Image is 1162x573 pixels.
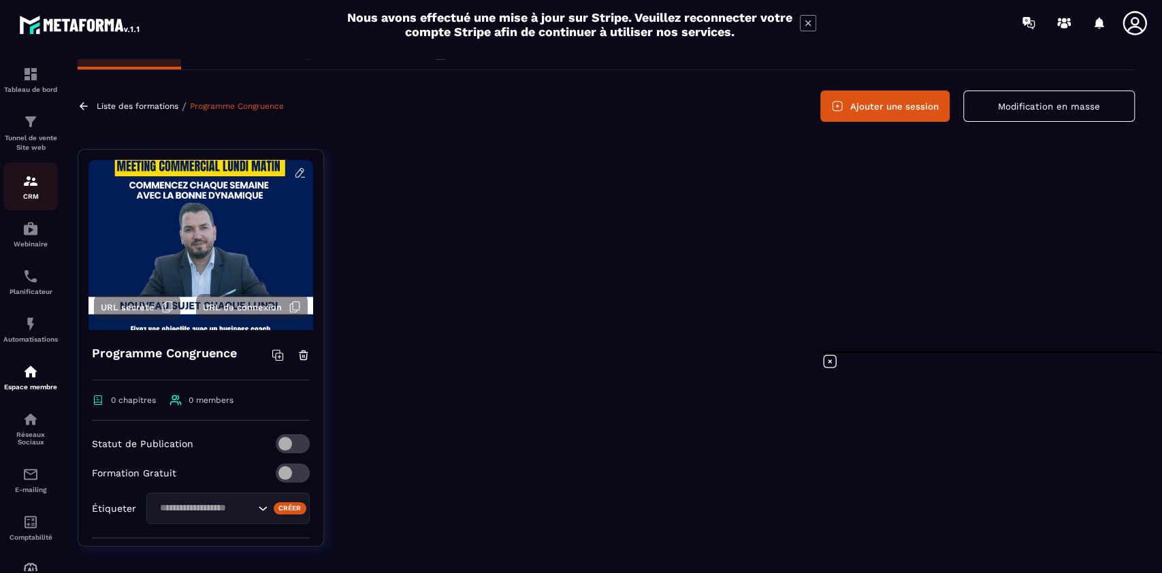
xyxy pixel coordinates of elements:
[3,431,58,446] p: Réseaux Sociaux
[101,302,155,312] span: URL secrète
[3,401,58,456] a: social-networksocial-networkRéseaux Sociaux
[22,316,39,332] img: automations
[22,220,39,237] img: automations
[155,501,255,516] input: Search for option
[963,91,1135,122] button: Modification en masse
[3,258,58,306] a: schedulerschedulerPlanificateur
[190,101,284,111] a: Programme Congruence
[146,493,310,524] div: Search for option
[3,193,58,200] p: CRM
[111,395,156,405] span: 0 chapitres
[22,173,39,189] img: formation
[22,66,39,82] img: formation
[346,10,793,39] h2: Nous avons effectué une mise à jour sur Stripe. Veuillez reconnecter votre compte Stripe afin de ...
[19,12,142,37] img: logo
[94,294,180,320] button: URL secrète
[22,514,39,530] img: accountant
[3,163,58,210] a: formationformationCRM
[182,100,187,113] span: /
[3,210,58,258] a: automationsautomationsWebinaire
[92,503,136,514] p: Étiqueter
[3,240,58,248] p: Webinaire
[203,302,282,312] span: URL de connexion
[274,502,307,514] div: Créer
[92,344,237,363] h4: Programme Congruence
[3,456,58,504] a: emailemailE-mailing
[3,335,58,343] p: Automatisations
[196,294,308,320] button: URL de connexion
[3,383,58,391] p: Espace membre
[92,468,176,478] p: Formation Gratuit
[3,56,58,103] a: formationformationTableau de bord
[3,306,58,353] a: automationsautomationsAutomatisations
[3,86,58,93] p: Tableau de bord
[3,504,58,551] a: accountantaccountantComptabilité
[3,133,58,152] p: Tunnel de vente Site web
[3,103,58,163] a: formationformationTunnel de vente Site web
[3,353,58,401] a: automationsautomationsEspace membre
[92,438,193,449] p: Statut de Publication
[97,101,178,111] a: Liste des formations
[3,288,58,295] p: Planificateur
[3,486,58,493] p: E-mailing
[22,411,39,427] img: social-network
[3,534,58,541] p: Comptabilité
[820,91,950,122] button: Ajouter une session
[22,114,39,130] img: formation
[22,466,39,482] img: email
[189,395,233,405] span: 0 members
[88,160,313,330] img: background
[22,363,39,380] img: automations
[22,268,39,284] img: scheduler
